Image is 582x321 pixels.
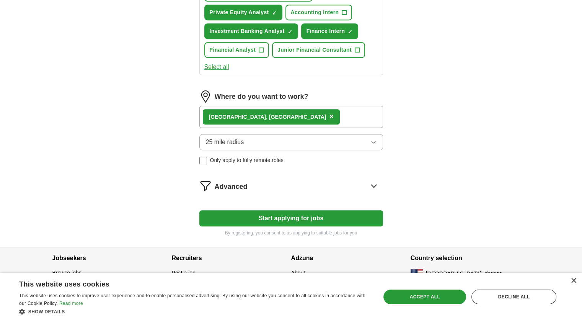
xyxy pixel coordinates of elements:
a: Post a job [172,270,196,276]
a: Read more, opens a new window [59,301,83,306]
input: Only apply to fully remote roles [199,157,207,164]
div: Accept all [383,290,466,304]
span: ✓ [348,29,352,35]
span: Junior Financial Consultant [277,46,352,54]
div: , [GEOGRAPHIC_DATA] [209,113,326,121]
button: change [484,270,502,278]
span: Finance Intern [306,27,345,35]
span: Investment Banking Analyst [210,27,285,35]
button: × [329,111,334,123]
div: Close [571,278,576,284]
img: location.png [199,90,212,103]
span: Financial Analyst [210,46,256,54]
span: Show details [28,309,65,314]
div: Decline all [471,290,556,304]
button: 25 mile radius [199,134,383,150]
span: ✓ [288,29,292,35]
label: Where do you want to work? [215,92,308,102]
a: About [291,270,305,276]
span: 25 mile radius [206,138,244,147]
button: Junior Financial Consultant [272,42,365,58]
button: Financial Analyst [204,42,269,58]
span: This website uses cookies to improve user experience and to enable personalised advertising. By u... [19,293,365,306]
span: Private Equity Analyst [210,8,269,16]
p: By registering, you consent to us applying to suitable jobs for you [199,229,383,236]
div: Show details [19,308,370,315]
h4: Country selection [411,247,530,269]
span: × [329,112,334,121]
div: This website uses cookies [19,277,351,289]
button: Finance Intern✓ [301,23,359,39]
span: Advanced [215,182,248,192]
button: Private Equity Analyst✓ [204,5,282,20]
span: ✓ [272,10,277,16]
img: US flag [411,269,423,278]
span: [GEOGRAPHIC_DATA] [426,270,482,278]
img: filter [199,180,212,192]
button: Accounting Intern [285,5,352,20]
strong: [GEOGRAPHIC_DATA] [209,114,266,120]
button: Investment Banking Analyst✓ [204,23,298,39]
button: Start applying for jobs [199,210,383,226]
span: Only apply to fully remote roles [210,156,284,164]
a: Browse jobs [52,270,82,276]
span: Accounting Intern [291,8,339,16]
button: Select all [204,62,229,72]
